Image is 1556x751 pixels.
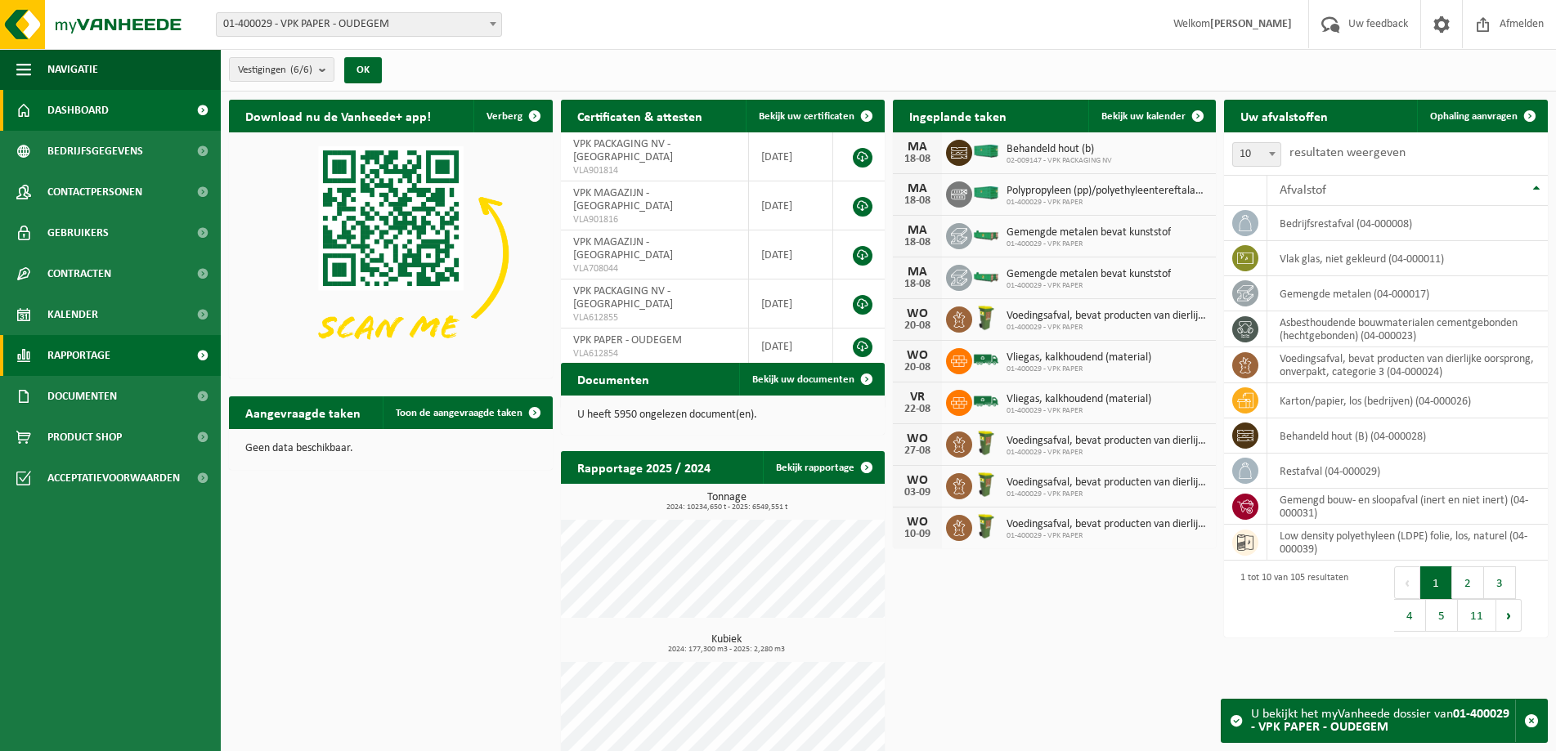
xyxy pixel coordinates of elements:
span: 2024: 10234,650 t - 2025: 6549,551 t [569,503,885,512]
span: Behandeld hout (b) [1007,143,1112,156]
div: WO [901,516,934,529]
div: VR [901,391,934,404]
span: Product Shop [47,417,122,458]
button: 11 [1458,599,1496,632]
span: Gebruikers [47,212,109,253]
span: 02-009147 - VPK PACKAGING NV [1007,156,1112,166]
span: 01-400029 - VPK PAPER [1007,448,1208,458]
span: Bekijk uw documenten [752,374,854,385]
h3: Kubiek [569,634,885,654]
span: Voedingsafval, bevat producten van dierlijke oorsprong, onverpakt, categorie 3 [1007,518,1208,531]
span: Kalender [47,294,98,335]
label: resultaten weergeven [1289,146,1406,159]
span: VLA708044 [573,262,736,275]
button: Previous [1394,566,1420,599]
span: Gemengde metalen bevat kunststof [1007,268,1171,281]
span: 01-400029 - VPK PAPER [1007,364,1151,374]
span: 01-400029 - VPK PAPER [1007,489,1208,499]
span: Contactpersonen [47,172,142,212]
div: WO [901,349,934,362]
span: Toon de aangevraagde taken [396,408,522,418]
span: 01-400029 - VPK PAPER - OUDEGEM [217,13,501,36]
div: 03-09 [901,487,934,498]
button: Next [1496,599,1522,632]
td: asbesthoudende bouwmaterialen cementgebonden (hechtgebonden) (04-000023) [1267,311,1548,347]
span: Contracten [47,253,111,294]
a: Toon de aangevraagde taken [383,396,551,429]
td: bedrijfsrestafval (04-000008) [1267,206,1548,241]
span: Documenten [47,376,117,417]
h2: Documenten [561,363,666,395]
td: behandeld hout (B) (04-000028) [1267,418,1548,454]
span: 01-400029 - VPK PAPER [1007,531,1208,541]
div: 10-09 [901,529,934,540]
button: 1 [1420,566,1452,599]
div: U bekijkt het myVanheede dossier van [1251,700,1515,742]
div: 27-08 [901,445,934,457]
td: [DATE] [749,132,833,181]
td: karton/papier, los (bedrijven) (04-000026) [1267,383,1548,418]
div: MA [901,266,934,279]
span: VPK PACKAGING NV - [GEOGRAPHIC_DATA] [573,138,673,163]
a: Bekijk uw certificaten [746,100,883,132]
span: VPK MAGAZIJN - [GEOGRAPHIC_DATA] [573,236,673,262]
img: WB-0060-HPE-GN-50 [972,471,1000,498]
span: Ophaling aanvragen [1430,111,1518,122]
span: Bekijk uw kalender [1101,111,1186,122]
span: 01-400029 - VPK PAPER [1007,406,1151,416]
div: 18-08 [901,154,934,165]
div: WO [901,432,934,445]
span: VPK PACKAGING NV - [GEOGRAPHIC_DATA] [573,285,673,311]
img: HK-XC-15-GN-00 [972,227,1000,242]
h2: Rapportage 2025 / 2024 [561,451,727,483]
div: 18-08 [901,237,934,248]
div: 18-08 [901,279,934,290]
span: 10 [1233,143,1280,166]
count: (6/6) [290,65,312,75]
span: 01-400029 - VPK PAPER [1007,239,1171,249]
span: VLA901816 [573,213,736,226]
td: voedingsafval, bevat producten van dierlijke oorsprong, onverpakt, categorie 3 (04-000024) [1267,347,1548,383]
strong: [PERSON_NAME] [1210,18,1292,30]
h2: Uw afvalstoffen [1224,100,1344,132]
div: 1 tot 10 van 105 resultaten [1232,565,1348,633]
h2: Download nu de Vanheede+ app! [229,100,447,132]
span: Voedingsafval, bevat producten van dierlijke oorsprong, onverpakt, categorie 3 [1007,476,1208,489]
div: 20-08 [901,362,934,373]
td: [DATE] [749,230,833,279]
div: WO [901,474,934,487]
img: Download de VHEPlus App [229,132,553,375]
button: Vestigingen(6/6) [229,57,334,82]
span: Vestigingen [238,58,312,83]
img: WB-0060-HPE-GN-50 [972,304,1000,332]
span: Dashboard [47,90,109,131]
td: [DATE] [749,279,833,329]
h2: Certificaten & attesten [561,100,719,132]
td: restafval (04-000029) [1267,454,1548,489]
td: vlak glas, niet gekleurd (04-000011) [1267,241,1548,276]
span: VLA612855 [573,311,736,324]
button: 5 [1426,599,1458,632]
span: Verberg [487,111,522,122]
span: 01-400029 - VPK PAPER [1007,281,1171,291]
h2: Aangevraagde taken [229,396,377,428]
h2: Ingeplande taken [893,100,1023,132]
span: Rapportage [47,335,110,376]
td: [DATE] [749,181,833,230]
h3: Tonnage [569,492,885,512]
img: HK-XC-40-GN-00 [972,144,1000,159]
button: 2 [1452,566,1484,599]
span: 01-400029 - VPK PAPER [1007,323,1208,333]
img: HK-XC-15-GN-00 [972,269,1000,284]
div: 22-08 [901,404,934,415]
span: Vliegas, kalkhoudend (material) [1007,393,1151,406]
strong: 01-400029 - VPK PAPER - OUDEGEM [1251,708,1509,734]
span: VLA901814 [573,164,736,177]
td: [DATE] [749,329,833,364]
span: Navigatie [47,49,98,90]
div: MA [901,224,934,237]
td: gemengd bouw- en sloopafval (inert en niet inert) (04-000031) [1267,489,1548,525]
span: 10 [1232,142,1281,167]
button: Verberg [473,100,551,132]
td: low density polyethyleen (LDPE) folie, los, naturel (04-000039) [1267,525,1548,561]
